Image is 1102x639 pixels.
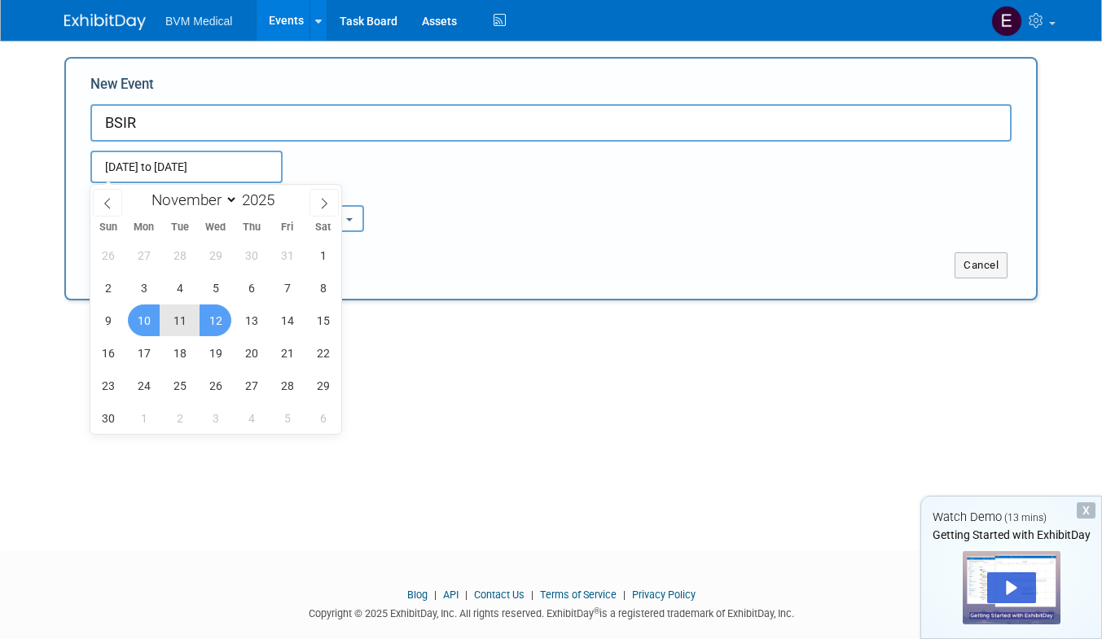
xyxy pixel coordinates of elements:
span: Thu [234,222,270,233]
span: November 28, 2025 [271,370,303,401]
span: November 10, 2025 [128,304,160,336]
sup: ® [594,606,599,615]
span: October 27, 2025 [128,239,160,271]
span: November 8, 2025 [307,272,339,304]
span: November 22, 2025 [307,337,339,369]
span: November 11, 2025 [164,304,195,336]
input: Start Date - End Date [90,151,283,183]
span: November 4, 2025 [164,272,195,304]
span: November 24, 2025 [128,370,160,401]
span: | [619,589,630,601]
span: November 6, 2025 [235,272,267,304]
select: Month [144,190,238,210]
span: November 3, 2025 [128,272,160,304]
span: November 27, 2025 [235,370,267,401]
span: October 28, 2025 [164,239,195,271]
span: November 12, 2025 [200,304,231,336]
span: December 4, 2025 [235,402,267,434]
span: November 17, 2025 [128,337,160,369]
span: November 13, 2025 [235,304,267,336]
img: emily page [991,6,1022,37]
span: November 23, 2025 [92,370,124,401]
span: November 19, 2025 [200,337,231,369]
span: October 30, 2025 [235,239,267,271]
input: Name of Trade Show / Conference [90,104,1012,142]
span: Sun [90,222,126,233]
span: October 31, 2025 [271,239,303,271]
label: New Event [90,75,154,100]
span: November 26, 2025 [200,370,231,401]
input: Year [238,190,287,209]
span: Tue [162,222,198,233]
div: Play [987,572,1036,603]
img: ExhibitDay [64,14,146,30]
span: | [527,589,538,601]
a: API [443,589,459,601]
span: December 1, 2025 [128,402,160,434]
span: October 29, 2025 [200,239,231,271]
span: November 9, 2025 [92,304,124,336]
span: November 7, 2025 [271,272,303,304]
div: Watch Demo [921,509,1101,526]
div: Getting Started with ExhibitDay [921,527,1101,543]
span: November 18, 2025 [164,337,195,369]
a: Contact Us [474,589,525,601]
span: | [461,589,472,601]
span: November 30, 2025 [92,402,124,434]
span: October 26, 2025 [92,239,124,271]
span: November 5, 2025 [200,272,231,304]
span: November 21, 2025 [271,337,303,369]
a: Terms of Service [540,589,617,601]
button: Cancel [955,252,1008,278]
div: Dismiss [1077,502,1095,519]
span: Mon [126,222,162,233]
span: November 1, 2025 [307,239,339,271]
a: Privacy Policy [632,589,696,601]
span: December 5, 2025 [271,402,303,434]
div: Attendance / Format: [90,183,229,204]
span: | [430,589,441,601]
span: (13 mins) [1004,512,1047,523]
span: November 16, 2025 [92,337,124,369]
span: Fri [270,222,305,233]
a: Blog [407,589,428,601]
span: November 29, 2025 [307,370,339,401]
span: November 25, 2025 [164,370,195,401]
div: Participation: [253,183,392,204]
span: November 15, 2025 [307,304,339,336]
span: December 3, 2025 [200,402,231,434]
span: November 14, 2025 [271,304,303,336]
span: November 2, 2025 [92,272,124,304]
span: December 2, 2025 [164,402,195,434]
span: November 20, 2025 [235,337,267,369]
span: Sat [305,222,341,233]
span: December 6, 2025 [307,402,339,434]
span: BVM Medical [165,15,232,28]
span: Wed [198,222,234,233]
